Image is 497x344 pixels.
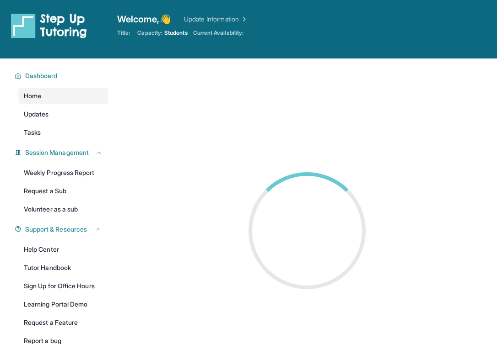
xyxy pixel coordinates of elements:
button: Support & Resources [22,225,103,234]
span: Session Management [25,148,89,157]
a: Updates [18,106,108,122]
span: Welcome, 👋 [117,13,171,26]
a: Learning Portal Demo [18,296,108,312]
a: Tutor Handbook [18,259,108,276]
span: Home [24,91,41,101]
img: Chevron Right [239,15,248,24]
span: Students [164,29,188,37]
a: Request a Sub [18,183,108,199]
span: Title: [117,29,130,37]
a: Update Information [184,15,248,24]
button: Session Management [22,148,103,157]
span: Support & Resources [25,225,87,234]
a: Volunteer as a sub [18,201,108,217]
a: Request a Feature [18,314,108,331]
a: Weekly Progress Report [18,164,108,181]
span: Current Availability: [193,29,243,37]
img: logo [11,13,87,38]
span: Dashboard [25,71,58,80]
button: Dashboard [22,71,103,80]
a: Help Center [18,241,108,258]
a: Home [18,88,108,104]
a: Sign Up for Office Hours [18,278,108,294]
span: Updates [24,110,49,119]
span: Tasks [24,128,41,137]
a: Tasks [18,124,108,141]
span: Capacity: [137,29,162,37]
